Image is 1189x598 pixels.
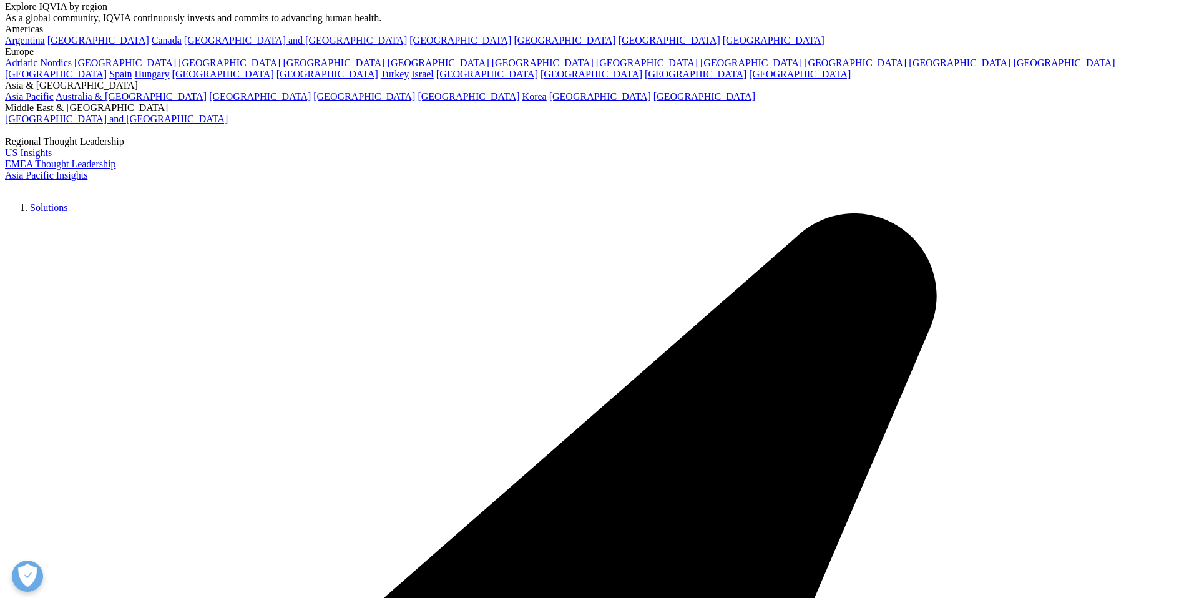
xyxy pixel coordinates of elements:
[5,24,1184,35] div: Americas
[723,35,824,46] a: [GEOGRAPHIC_DATA]
[276,69,378,79] a: [GEOGRAPHIC_DATA]
[47,35,149,46] a: [GEOGRAPHIC_DATA]
[5,159,115,169] a: EMEA Thought Leadership
[645,69,746,79] a: [GEOGRAPHIC_DATA]
[418,91,519,102] a: [GEOGRAPHIC_DATA]
[135,69,170,79] a: Hungary
[909,57,1010,68] a: [GEOGRAPHIC_DATA]
[5,80,1184,91] div: Asia & [GEOGRAPHIC_DATA]
[381,69,409,79] a: Turkey
[5,170,87,180] a: Asia Pacific Insights
[184,35,407,46] a: [GEOGRAPHIC_DATA] and [GEOGRAPHIC_DATA]
[409,35,511,46] a: [GEOGRAPHIC_DATA]
[514,35,615,46] a: [GEOGRAPHIC_DATA]
[549,91,651,102] a: [GEOGRAPHIC_DATA]
[1013,57,1115,68] a: [GEOGRAPHIC_DATA]
[5,57,37,68] a: Adriatic
[109,69,132,79] a: Spain
[5,114,228,124] a: [GEOGRAPHIC_DATA] and [GEOGRAPHIC_DATA]
[152,35,182,46] a: Canada
[5,1,1184,12] div: Explore IQVIA by region
[40,57,72,68] a: Nordics
[596,57,698,68] a: [GEOGRAPHIC_DATA]
[5,69,107,79] a: [GEOGRAPHIC_DATA]
[5,91,54,102] a: Asia Pacific
[700,57,802,68] a: [GEOGRAPHIC_DATA]
[749,69,851,79] a: [GEOGRAPHIC_DATA]
[179,57,280,68] a: [GEOGRAPHIC_DATA]
[5,46,1184,57] div: Europe
[313,91,415,102] a: [GEOGRAPHIC_DATA]
[5,35,45,46] a: Argentina
[5,102,1184,114] div: Middle East & [GEOGRAPHIC_DATA]
[5,147,52,158] a: US Insights
[411,69,434,79] a: Israel
[12,561,43,592] button: Abrir preferências
[74,57,176,68] a: [GEOGRAPHIC_DATA]
[492,57,594,68] a: [GEOGRAPHIC_DATA]
[522,91,547,102] a: Korea
[619,35,720,46] a: [GEOGRAPHIC_DATA]
[30,202,67,213] a: Solutions
[5,136,1184,147] div: Regional Thought Leadership
[388,57,489,68] a: [GEOGRAPHIC_DATA]
[541,69,642,79] a: [GEOGRAPHIC_DATA]
[805,57,906,68] a: [GEOGRAPHIC_DATA]
[56,91,207,102] a: Australia & [GEOGRAPHIC_DATA]
[436,69,538,79] a: [GEOGRAPHIC_DATA]
[209,91,311,102] a: [GEOGRAPHIC_DATA]
[5,12,1184,24] div: As a global community, IQVIA continuously invests and commits to advancing human health.
[653,91,755,102] a: [GEOGRAPHIC_DATA]
[283,57,384,68] a: [GEOGRAPHIC_DATA]
[172,69,274,79] a: [GEOGRAPHIC_DATA]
